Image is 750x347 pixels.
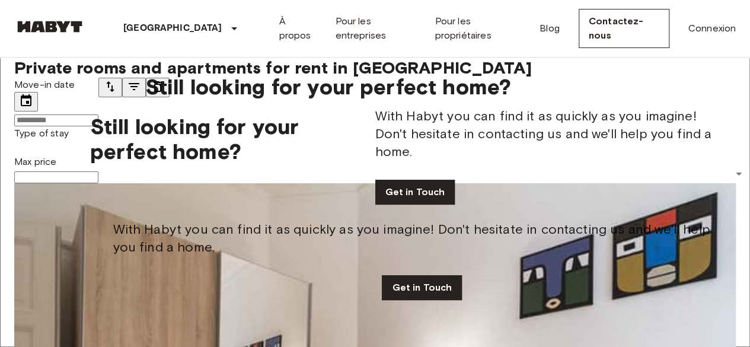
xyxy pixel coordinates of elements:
a: Connexion [688,21,736,36]
a: À propos [279,14,317,43]
a: Get in Touch [382,275,462,300]
span: With Habyt you can find it as quickly as you imagine! Don't hesitate in contacting us and we'll h... [113,221,732,256]
a: Pour les propriétaires [435,14,521,43]
a: Blog [540,21,560,36]
p: [GEOGRAPHIC_DATA] [123,21,222,36]
a: Pour les entreprises [335,14,416,43]
a: Contactez-nous [579,9,669,48]
img: Habyt [14,21,85,33]
span: Still looking for your perfect home? [145,74,511,99]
